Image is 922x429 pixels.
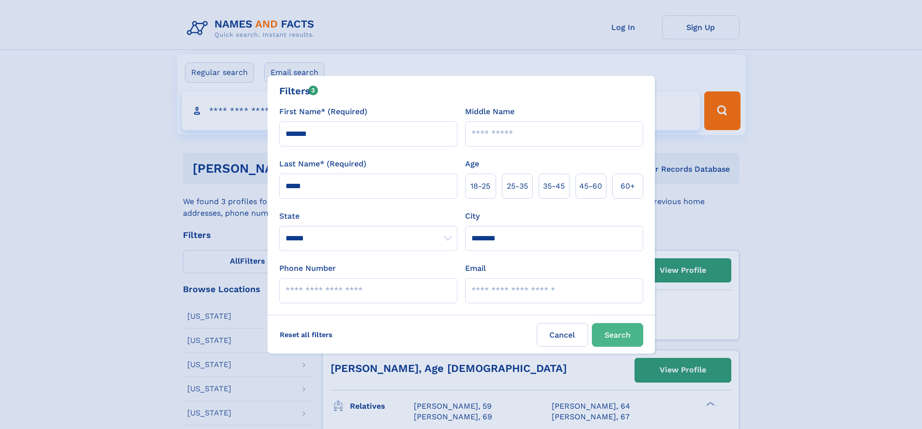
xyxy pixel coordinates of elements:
label: First Name* (Required) [279,106,367,118]
span: 60+ [620,180,635,192]
label: Email [465,263,486,274]
label: City [465,210,480,222]
span: 45‑60 [579,180,602,192]
label: Middle Name [465,106,514,118]
span: 25‑35 [507,180,528,192]
label: State [279,210,457,222]
label: Cancel [537,323,588,347]
label: Age [465,158,479,170]
div: Filters [279,84,318,98]
label: Last Name* (Required) [279,158,366,170]
button: Search [592,323,643,347]
span: 35‑45 [543,180,565,192]
span: 18‑25 [470,180,490,192]
label: Phone Number [279,263,336,274]
label: Reset all filters [273,323,339,346]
